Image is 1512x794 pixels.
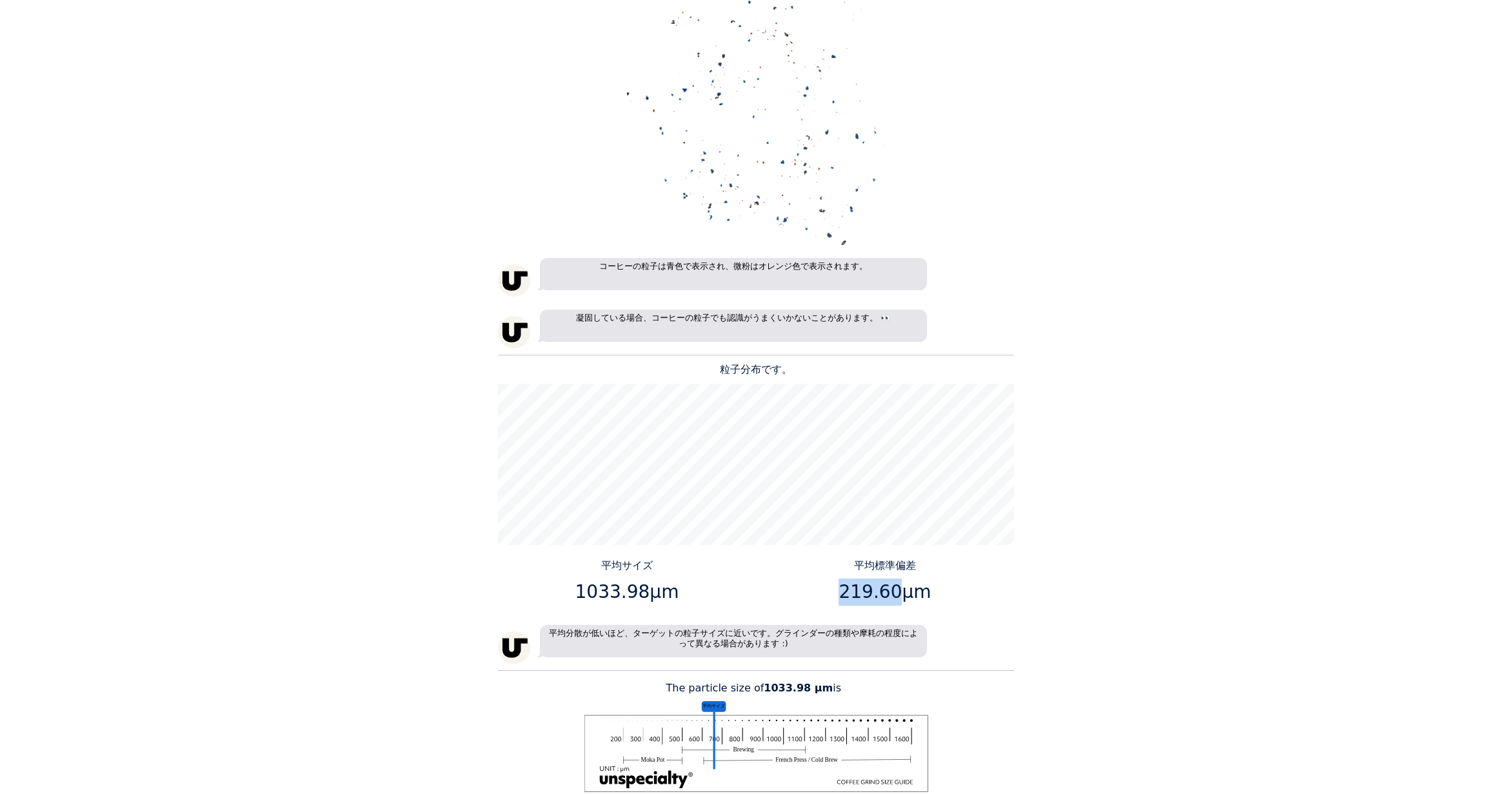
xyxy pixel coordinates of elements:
[503,558,751,573] p: 平均サイズ
[702,703,726,709] tspan: 平均サイズ
[764,682,833,694] b: 1033.98 μm
[503,579,751,606] p: 1033.98μm
[540,625,927,657] p: 平均分散が低いほど、ターゲットの粒子サイズに近いです。グラインダーの種類や摩耗の程度によって異なる場合があります :)
[498,316,530,348] img: unspecialty-logo
[498,264,530,297] img: unspecialty-logo
[761,579,1010,606] p: 219.60μm
[540,258,927,290] p: コーヒーの粒子は青色で表示され、微粉はオレンジ色で表示されます。
[540,310,927,342] p: 凝固している場合、コーヒーの粒子でも認識がうまくいかないことがあります。 👀
[498,631,530,664] img: unspecialty-logo
[498,680,1014,696] p: The particle size of is
[761,558,1010,573] p: 平均標準偏差
[498,362,1014,377] p: 粒子分布です。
